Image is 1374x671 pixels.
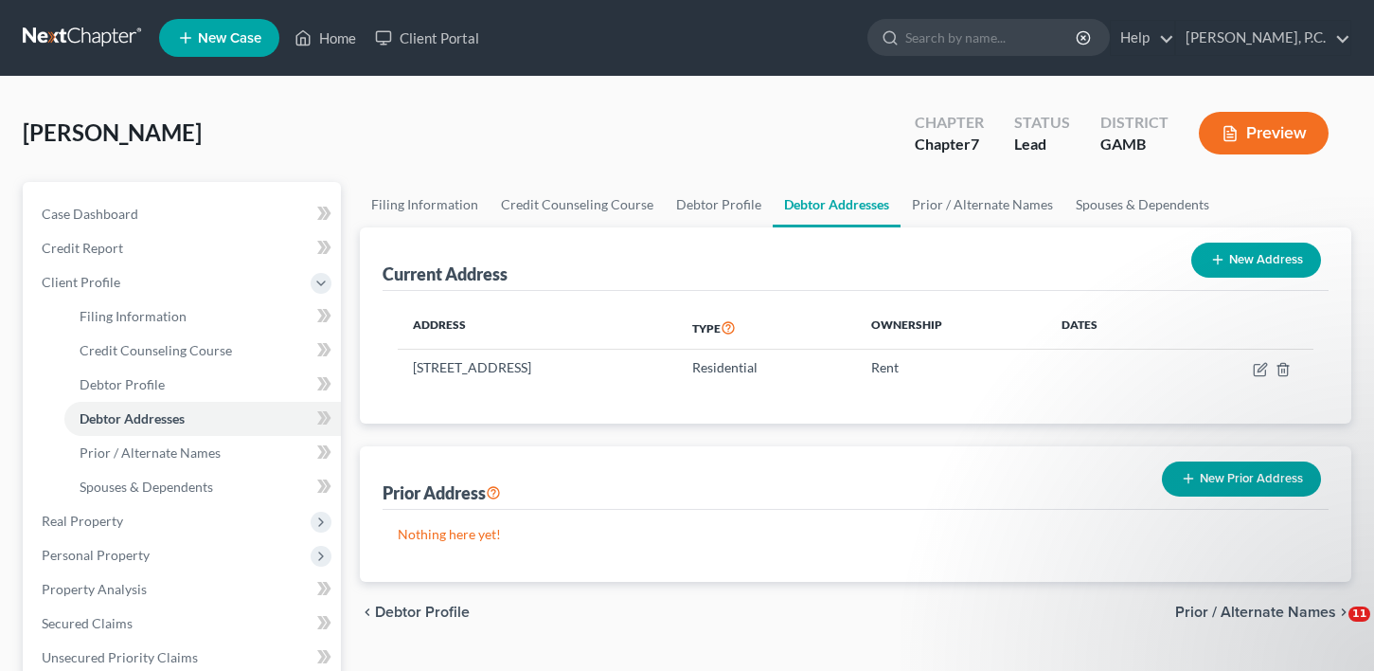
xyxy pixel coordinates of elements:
[383,481,501,504] div: Prior Address
[80,342,232,358] span: Credit Counseling Course
[1111,21,1174,55] a: Help
[398,306,677,350] th: Address
[42,581,147,597] span: Property Analysis
[23,118,202,146] span: [PERSON_NAME]
[366,21,489,55] a: Client Portal
[80,308,187,324] span: Filing Information
[1162,462,1321,497] button: New Prior Address
[42,649,198,665] span: Unsecured Priority Claims
[27,572,341,607] a: Property Analysis
[856,306,1046,350] th: Ownership
[1191,243,1321,278] button: New Address
[375,605,470,620] span: Debtor Profile
[80,376,165,392] span: Debtor Profile
[27,607,341,641] a: Secured Claims
[64,334,341,368] a: Credit Counseling Course
[1014,134,1070,155] div: Lead
[1064,182,1221,227] a: Spouses & Dependents
[383,263,508,285] div: Current Address
[42,615,133,631] span: Secured Claims
[856,350,1046,386] td: Rent
[64,402,341,436] a: Debtor Addresses
[490,182,665,227] a: Credit Counseling Course
[42,513,123,529] span: Real Property
[27,231,341,265] a: Credit Report
[80,479,213,495] span: Spouses & Dependents
[360,182,490,227] a: Filing Information
[773,182,901,227] a: Debtor Addresses
[285,21,366,55] a: Home
[80,444,221,461] span: Prior / Alternate Names
[1176,21,1350,55] a: [PERSON_NAME], P.C.
[915,134,984,155] div: Chapter
[677,306,857,350] th: Type
[398,350,677,386] td: [STREET_ADDRESS]
[80,410,185,426] span: Debtor Addresses
[677,350,857,386] td: Residential
[1046,306,1170,350] th: Dates
[198,31,261,45] span: New Case
[42,206,138,222] span: Case Dashboard
[64,436,341,470] a: Prior / Alternate Names
[1100,112,1169,134] div: District
[42,240,123,256] span: Credit Report
[398,525,1313,544] p: Nothing here yet!
[1348,607,1370,622] span: 11
[915,112,984,134] div: Chapter
[665,182,773,227] a: Debtor Profile
[971,135,979,153] span: 7
[64,470,341,504] a: Spouses & Dependents
[42,274,120,290] span: Client Profile
[1100,134,1169,155] div: GAMB
[360,605,375,620] i: chevron_left
[901,182,1064,227] a: Prior / Alternate Names
[64,299,341,334] a: Filing Information
[360,605,470,620] button: chevron_left Debtor Profile
[1310,607,1355,652] iframe: Intercom live chat
[27,197,341,231] a: Case Dashboard
[42,547,150,563] span: Personal Property
[905,20,1079,55] input: Search by name...
[1014,112,1070,134] div: Status
[1199,112,1329,154] button: Preview
[64,368,341,402] a: Debtor Profile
